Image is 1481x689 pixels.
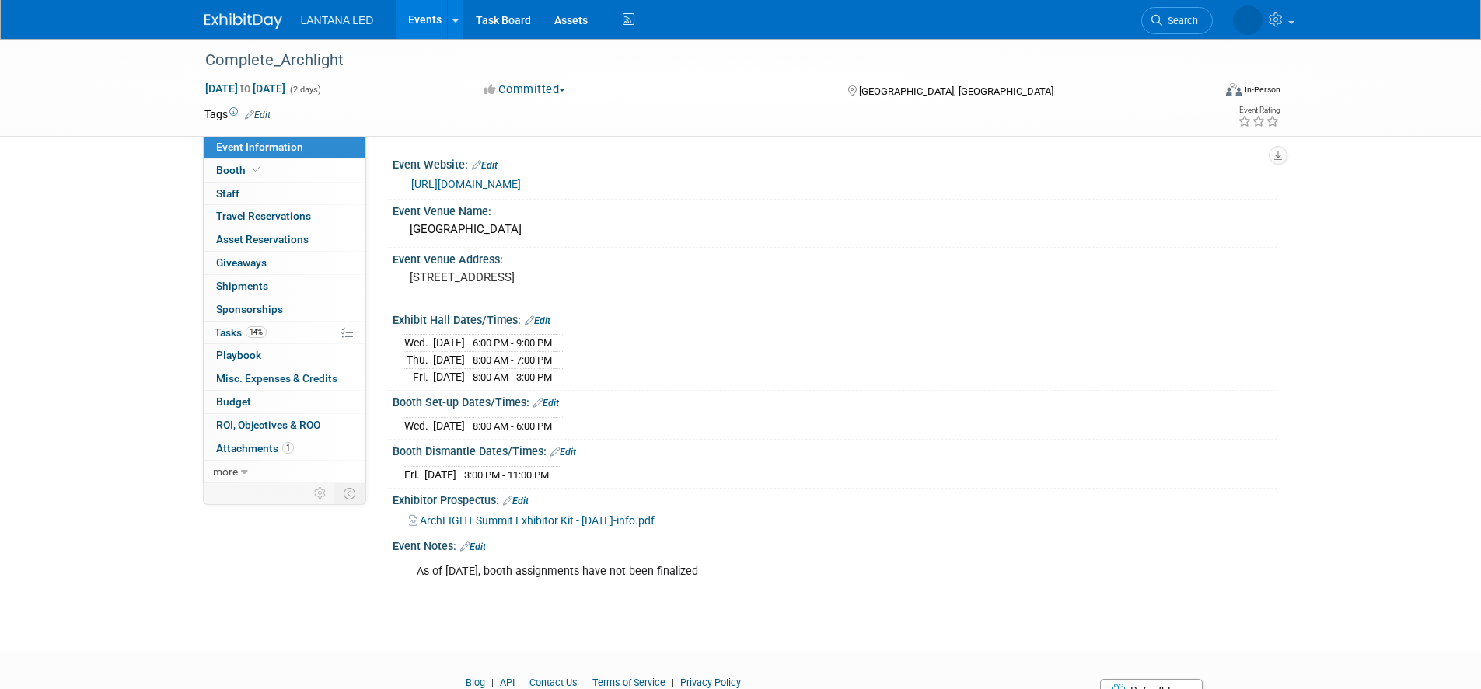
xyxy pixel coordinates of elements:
span: (2 days) [288,85,321,95]
span: Shipments [216,280,268,292]
a: Sponsorships [204,298,365,321]
td: Tags [204,106,271,122]
td: [DATE] [433,352,465,369]
td: [DATE] [433,368,465,385]
img: Lisa Brady [1233,5,1263,35]
td: [DATE] [424,466,456,482]
pre: [STREET_ADDRESS] [410,270,744,284]
a: Edit [550,447,576,458]
td: Fri. [404,368,433,385]
div: Booth Dismantle Dates/Times: [393,440,1277,460]
span: ROI, Objectives & ROO [216,419,320,431]
a: Privacy Policy [680,677,741,688]
a: Search [1141,7,1213,34]
span: Travel Reservations [216,210,311,222]
span: | [668,677,678,688]
span: Event Information [216,141,303,153]
a: Edit [460,541,486,552]
a: Edit [472,160,498,171]
a: Edit [525,315,550,326]
span: Budget [216,395,251,408]
div: As of [DATE], booth assignments have not been finalized [406,556,1106,587]
span: [GEOGRAPHIC_DATA], [GEOGRAPHIC_DATA] [859,85,1053,97]
a: ArchLIGHT Summit Exhibitor Kit - [DATE]-info.pdf [409,514,655,527]
td: Thu. [404,352,433,369]
span: 14% [246,326,267,338]
span: Sponsorships [216,303,283,315]
img: Format-Inperson.png [1226,83,1242,96]
a: Budget [204,391,365,413]
span: Playbook [216,349,261,361]
td: Wed. [404,417,433,433]
a: [URL][DOMAIN_NAME] [411,178,521,190]
a: Event Information [204,136,365,158]
div: Booth Set-up Dates/Times: [393,391,1277,411]
a: Terms of Service [592,677,665,688]
a: API [500,677,515,688]
a: Tasks14% [204,322,365,344]
div: Event Rating [1238,106,1280,114]
span: more [213,465,238,478]
span: to [238,82,253,95]
span: Asset Reservations [216,233,309,245]
a: Edit [245,110,271,120]
td: Personalize Event Tab Strip [307,483,334,503]
span: Booth [216,164,264,176]
div: In-Person [1244,84,1280,96]
span: Search [1162,15,1198,26]
i: Booth reservation complete [253,165,260,174]
a: more [204,461,365,483]
span: 8:00 AM - 6:00 PM [473,420,552,432]
a: Giveaways [204,252,365,274]
span: LANTANA LED [301,14,374,26]
td: [DATE] [433,417,465,433]
td: Wed. [404,335,433,352]
img: ExhibitDay [204,13,282,29]
a: Edit [503,496,529,506]
div: Exhibit Hall Dates/Times: [393,308,1277,329]
a: Travel Reservations [204,205,365,228]
span: Tasks [215,326,267,339]
td: Fri. [404,466,424,482]
div: Event Venue Name: [393,200,1277,219]
span: 8:00 AM - 7:00 PM [473,354,552,366]
td: Toggle Event Tabs [334,483,365,503]
a: ROI, Objectives & ROO [204,414,365,437]
span: Staff [216,187,239,200]
td: [DATE] [433,335,465,352]
span: 3:00 PM - 11:00 PM [464,469,549,481]
div: Event Format [1121,81,1281,104]
a: Asset Reservations [204,228,365,251]
span: | [517,677,527,688]
div: Event Notes: [393,534,1277,555]
div: Event Website: [393,153,1277,173]
span: | [580,677,590,688]
span: Misc. Expenses & Credits [216,372,337,385]
a: Edit [533,398,559,409]
span: [DATE] [DATE] [204,82,286,96]
span: 8:00 AM - 3:00 PM [473,371,552,383]
span: 6:00 PM - 9:00 PM [473,337,552,349]
a: Staff [204,183,365,205]
span: 1 [282,442,294,454]
a: Shipments [204,275,365,298]
span: | [487,677,498,688]
div: Exhibitor Prospectus: [393,489,1277,509]
button: Committed [479,82,571,98]
a: Misc. Expenses & Credits [204,367,365,390]
a: Playbook [204,344,365,367]
a: Attachments1 [204,437,365,460]
a: Blog [466,677,485,688]
div: [GEOGRAPHIC_DATA] [404,217,1266,242]
span: Attachments [216,442,294,454]
div: Event Venue Address: [393,248,1277,267]
a: Booth [204,159,365,182]
a: Contact Us [529,677,578,688]
span: ArchLIGHT Summit Exhibitor Kit - [DATE]-info.pdf [420,514,655,527]
span: Giveaways [216,256,267,269]
div: Complete_Archlight [200,47,1189,75]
